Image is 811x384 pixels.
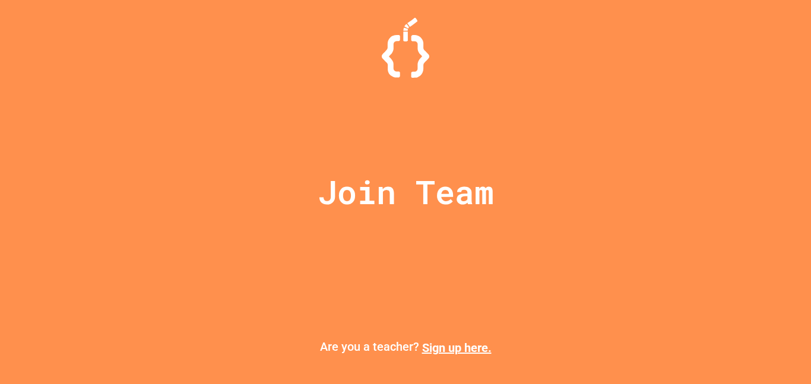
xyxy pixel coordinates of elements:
img: Logo.svg [382,18,429,78]
p: Are you a teacher? [9,338,802,357]
p: Join Team [318,167,494,217]
iframe: chat widget [712,285,799,335]
a: Sign up here. [422,341,492,355]
iframe: chat widget [761,337,799,372]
